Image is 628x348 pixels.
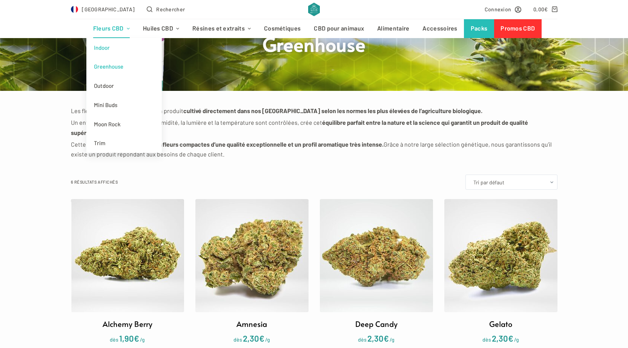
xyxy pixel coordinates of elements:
span: dès [482,336,491,343]
span: /g [265,336,270,343]
a: Promos CBD [494,19,542,38]
a: Outdoor [86,76,162,95]
button: Ouvrir le formulaire de recherche [147,5,185,14]
span: dès [110,336,118,343]
span: € [544,6,548,12]
span: [GEOGRAPHIC_DATA] [82,5,135,14]
nav: Menu d’en-tête [86,19,542,38]
a: Cosmétiques [258,19,307,38]
span: € [134,333,139,343]
img: CBD Alchemy [308,3,320,16]
bdi: 2,30 [492,333,513,343]
a: Indoor [86,38,162,57]
strong: cultivé directement dans nos [GEOGRAPHIC_DATA] selon les normes les plus élevées de l’agriculture... [183,107,482,114]
h2: Deep Candy [355,318,398,330]
a: Alchemy Berry dès1,90€/g [71,199,184,345]
bdi: 0,00 [533,6,548,12]
a: Résines et extraits [186,19,258,38]
bdi: 2,30 [367,333,389,343]
a: Packs [464,19,494,38]
a: Alimentaire [371,19,416,38]
a: Gelato dès2,30€/g [444,199,557,345]
a: Greenhouse [86,57,162,76]
a: Connexion [485,5,522,14]
span: /g [514,336,519,343]
a: CBD pour animaux [307,19,371,38]
h2: Gelato [489,318,512,330]
span: /g [140,336,145,343]
a: Deep Candy dès2,30€/g [320,199,433,345]
p: Cette culture permet d’obtenir des Grâce à notre large sélection génétique, nous garantissons qu’... [71,140,557,159]
a: Huiles CBD [136,19,186,38]
select: Commande [465,175,557,190]
h2: Amnesia [236,318,267,330]
span: dès [358,336,367,343]
bdi: 2,30 [243,333,264,343]
span: /g [390,336,395,343]
a: Accessoires [416,19,464,38]
p: Les fleurs de CBD Alchemy sont un produit [71,106,557,116]
span: € [259,333,264,343]
h1: Greenhouse [173,32,456,56]
p: 6 résultats affichés [71,179,118,185]
p: Un environnement protégé où l’humidité, la lumière et la température sont contrôlées, crée cet [71,118,557,138]
span: € [384,333,389,343]
span: € [508,333,513,343]
span: Connexion [485,5,511,14]
strong: équilibre parfait entre la nature et la science qui garantit un produit de qualité supérieure. [71,119,528,136]
a: Amnesia dès2,30€/g [195,199,309,345]
a: Moon Rock [86,115,162,134]
img: FR Flag [71,6,78,13]
h2: Alchemy Berry [103,318,152,330]
a: Fleurs CBD [86,19,136,38]
span: dès [233,336,242,343]
a: Trim [86,133,162,153]
a: Select Country [71,5,135,14]
bdi: 1,90 [119,333,139,343]
strong: fleurs compactes d’une qualité exceptionnelle et un profil aromatique très intense. [163,141,384,148]
a: Panier d’achat [533,5,557,14]
a: Mini Buds [86,95,162,115]
span: Rechercher [156,5,185,14]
